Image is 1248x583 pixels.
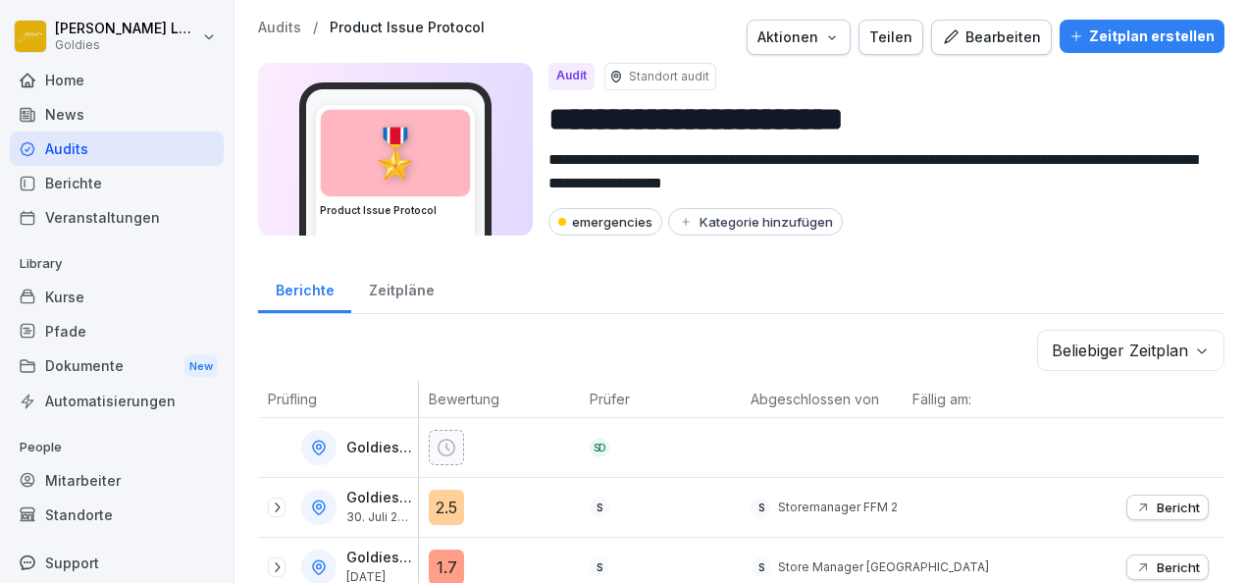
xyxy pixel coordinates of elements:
p: 30. Juli 2025 [346,510,414,524]
p: Goldies [GEOGRAPHIC_DATA] [346,440,414,456]
p: / [313,20,318,36]
button: Zeitplan erstellen [1060,20,1224,53]
button: Aktionen [747,20,851,55]
a: Automatisierungen [10,384,224,418]
a: Home [10,63,224,97]
div: S [590,557,609,577]
div: Bearbeiten [942,26,1041,48]
p: Store Manager [GEOGRAPHIC_DATA] [778,558,989,576]
div: New [184,355,218,378]
p: Library [10,248,224,280]
p: Abgeschlossen von [751,389,892,409]
div: S [751,557,770,577]
a: Veranstaltungen [10,200,224,235]
p: Storemanager FFM 2 [778,499,898,516]
div: SD [590,438,609,457]
a: Mitarbeiter [10,463,224,498]
th: Fällig am: [903,381,1064,418]
p: Bewertung [429,389,570,409]
p: Bericht [1157,500,1200,515]
div: Audit [548,63,595,90]
p: Prüfling [268,389,408,409]
div: Support [10,546,224,580]
div: 2.5 [429,490,464,525]
p: Goldies [GEOGRAPHIC_DATA] [346,550,414,566]
div: Aktionen [757,26,840,48]
a: Zeitpläne [351,263,451,313]
button: Teilen [858,20,923,55]
div: Dokumente [10,348,224,385]
p: People [10,432,224,463]
p: Goldies [55,38,198,52]
p: Goldies FFM 2 [346,490,414,506]
a: Kurse [10,280,224,314]
a: DokumenteNew [10,348,224,385]
button: Bericht [1126,495,1209,520]
h3: Product Issue Protocol [320,203,471,218]
a: Berichte [258,263,351,313]
div: Teilen [869,26,912,48]
div: Zeitplan erstellen [1069,26,1215,47]
div: Kategorie hinzufügen [678,214,833,230]
div: emergencies [548,208,662,236]
a: Product Issue Protocol [330,20,485,36]
a: Pfade [10,314,224,348]
button: Bericht [1126,555,1209,580]
a: Berichte [10,166,224,200]
a: Audits [10,132,224,166]
div: 🎖️ [321,110,470,196]
button: Bearbeiten [931,20,1052,55]
p: Standort audit [629,68,709,85]
th: Prüfer [580,381,741,418]
p: [PERSON_NAME] Loska [55,21,198,37]
div: S [751,498,770,517]
p: Bericht [1157,559,1200,575]
button: Kategorie hinzufügen [668,208,843,236]
a: News [10,97,224,132]
a: Standorte [10,498,224,532]
div: S [590,498,609,517]
a: Audits [258,20,301,36]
